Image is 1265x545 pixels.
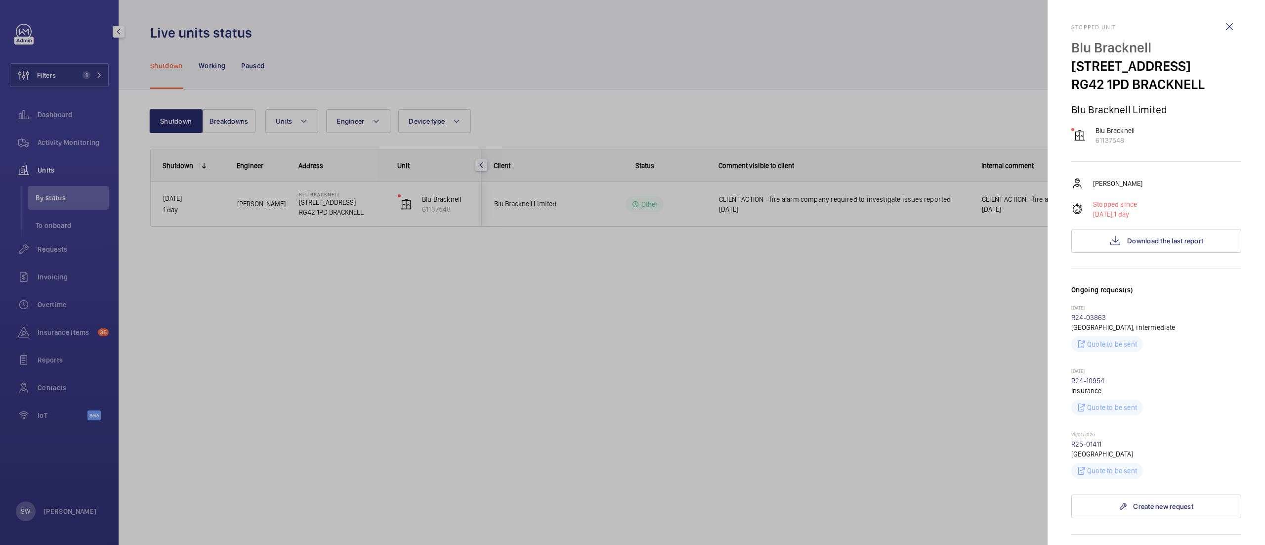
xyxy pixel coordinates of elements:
[1074,130,1086,141] img: elevator.svg
[1071,103,1241,116] p: Blu Bracknell Limited
[1093,179,1142,188] p: [PERSON_NAME]
[1071,495,1241,518] a: Create new request
[1071,431,1241,439] p: 29/01/2025
[1071,322,1241,332] p: [GEOGRAPHIC_DATA], intermediate
[1087,403,1137,412] p: Quote to be sent
[1071,285,1241,305] h3: Ongoing request(s)
[1071,377,1105,385] a: R24-10954
[1071,75,1241,93] p: RG42 1PD BRACKNELL
[1087,466,1137,476] p: Quote to be sent
[1093,210,1114,218] span: [DATE],
[1071,440,1102,448] a: R25-01411
[1071,368,1241,376] p: [DATE]
[1071,57,1241,75] p: [STREET_ADDRESS]
[1071,386,1241,396] p: Insurance
[1071,24,1241,31] h2: Stopped unit
[1087,339,1137,349] p: Quote to be sent
[1127,237,1203,245] span: Download the last report
[1096,136,1135,145] p: 61137548
[1093,199,1137,209] p: Stopped since
[1071,305,1241,313] p: [DATE]
[1096,126,1135,136] p: Blu Bracknell
[1071,314,1106,321] a: R24-03863
[1093,209,1137,219] p: 1 day
[1071,39,1241,57] p: Blu Bracknell
[1071,449,1241,459] p: [GEOGRAPHIC_DATA]
[1071,229,1241,253] button: Download the last report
